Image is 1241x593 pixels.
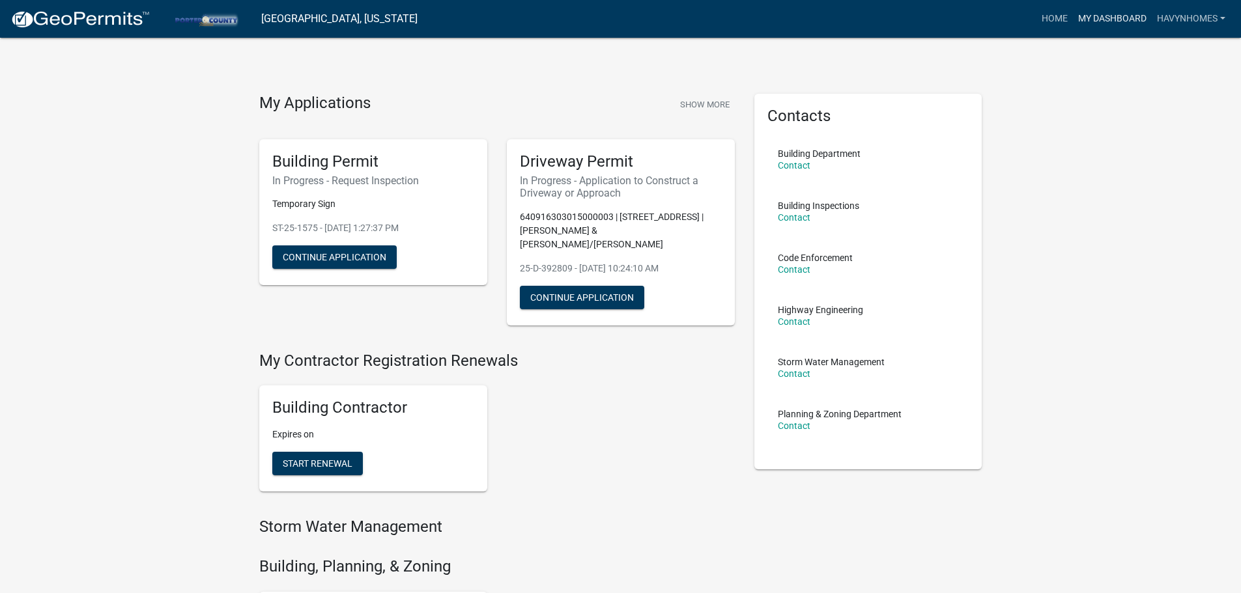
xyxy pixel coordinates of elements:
[778,316,810,327] a: Contact
[259,94,371,113] h4: My Applications
[160,10,251,27] img: Porter County, Indiana
[520,286,644,309] button: Continue Application
[272,174,474,187] h6: In Progress - Request Inspection
[1073,7,1152,31] a: My Dashboard
[778,357,885,366] p: Storm Water Management
[272,245,397,269] button: Continue Application
[1152,7,1231,31] a: havynhomes
[778,253,853,262] p: Code Enforcement
[272,452,363,475] button: Start Renewal
[778,160,810,171] a: Contact
[778,264,810,275] a: Contact
[520,262,722,275] p: 25-D-392809 - [DATE] 10:24:10 AM
[778,421,810,431] a: Contact
[259,517,735,536] h4: Storm Water Management
[778,212,810,223] a: Contact
[520,174,722,199] h6: In Progress - Application to Construct a Driveway or Approach
[261,8,418,30] a: [GEOGRAPHIC_DATA], [US_STATE]
[778,201,859,210] p: Building Inspections
[272,428,474,441] p: Expires on
[520,152,722,171] h5: Driveway Permit
[767,107,969,126] h5: Contacts
[259,352,735,503] wm-registration-list-section: My Contractor Registration Renewals
[272,197,474,211] p: Temporary Sign
[778,305,863,314] p: Highway Engineering
[272,152,474,171] h5: Building Permit
[259,352,735,370] h4: My Contractor Registration Renewals
[778,409,902,419] p: Planning & Zoning Department
[778,368,810,379] a: Contact
[272,221,474,235] p: ST-25-1575 - [DATE] 1:27:37 PM
[283,458,352,469] span: Start Renewal
[259,557,735,576] h4: Building, Planning, & Zoning
[1036,7,1073,31] a: Home
[520,210,722,251] p: 640916303015000003 | [STREET_ADDRESS] | [PERSON_NAME] & [PERSON_NAME]/[PERSON_NAME]
[272,398,474,417] h5: Building Contractor
[778,149,861,158] p: Building Department
[675,94,735,115] button: Show More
